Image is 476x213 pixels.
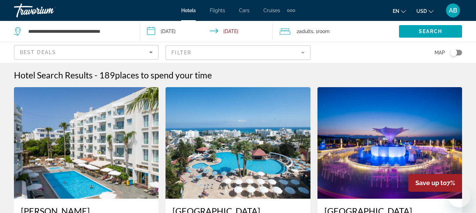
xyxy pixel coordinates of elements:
a: Cars [239,8,249,13]
button: Check-in date: Oct 6, 2025 Check-out date: Oct 8, 2025 [140,21,273,42]
span: Best Deals [20,50,56,55]
img: Hotel image [166,87,310,199]
span: Room [318,29,330,34]
span: Search [419,29,443,34]
a: Flights [210,8,225,13]
h1: Hotel Search Results [14,70,93,80]
button: Travelers: 2 adults, 0 children [273,21,399,42]
span: USD [416,8,427,14]
button: Filter [166,45,310,60]
a: Cruises [263,8,280,13]
span: AB [449,7,457,14]
span: en [393,8,399,14]
button: Search [399,25,462,38]
span: Save up to [415,179,447,187]
button: User Menu [444,3,462,18]
iframe: Кнопка запуска окна обмена сообщениями [448,185,470,207]
button: Extra navigation items [287,5,295,16]
button: Toggle map [445,50,462,56]
img: Hotel image [317,87,462,199]
h2: 189 [99,70,212,80]
img: Hotel image [14,87,159,199]
span: 2 [297,26,313,36]
span: Adults [299,29,313,34]
mat-select: Sort by [20,48,153,56]
button: Change language [393,6,406,16]
span: - [94,70,98,80]
a: Hotels [181,8,196,13]
span: places to spend your time [115,70,212,80]
button: Change currency [416,6,433,16]
div: 7% [408,174,462,192]
a: Travorium [14,1,84,20]
span: Map [435,48,445,58]
span: , 1 [313,26,330,36]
